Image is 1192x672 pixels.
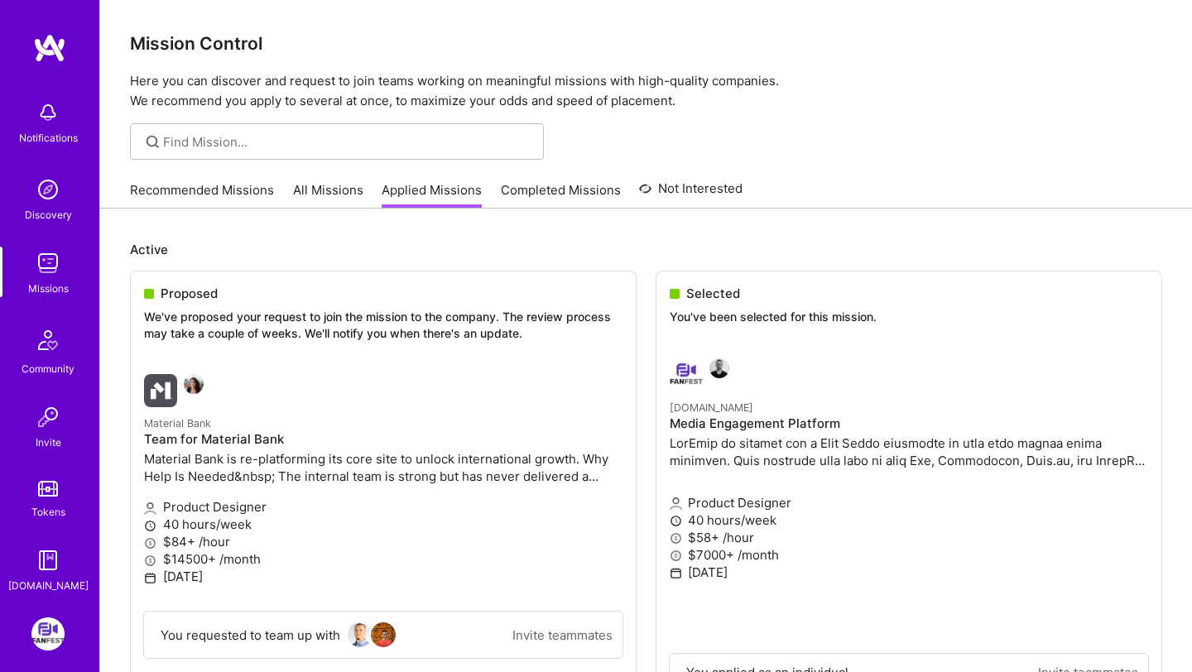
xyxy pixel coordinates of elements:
img: Material Bank company logo [144,374,177,407]
img: FanFest: Media Engagement Platform [31,617,65,650]
a: FanFest: Media Engagement Platform [27,617,69,650]
p: Material Bank is re-platforming its core site to unlock international growth. Why Help Is Needed&... [144,450,622,485]
h4: Team for Material Bank [144,432,622,447]
img: guide book [31,544,65,577]
div: Discovery [25,206,72,223]
img: Community [28,320,68,360]
p: Product Designer [144,498,622,516]
div: Missions [28,280,69,297]
img: logo [33,33,66,63]
i: icon SearchGrey [143,132,162,151]
p: [DATE] [144,568,622,585]
span: Proposed [161,285,218,302]
p: $84+ /hour [144,533,622,550]
i: icon Calendar [144,572,156,584]
div: You requested to team up with [161,626,340,644]
img: discovery [31,173,65,206]
img: tokens [38,481,58,497]
i: icon Applicant [144,502,156,515]
img: Invite [31,401,65,434]
p: 40 hours/week [144,516,622,533]
h3: Mission Control [130,33,1162,54]
small: Material Bank [144,417,211,430]
div: [DOMAIN_NAME] [8,577,89,594]
a: All Missions [293,181,363,209]
input: Find Mission... [163,133,531,151]
img: Christina Luchkiw [184,374,204,394]
i: icon MoneyGray [144,537,156,550]
div: Notifications [19,129,78,146]
i: icon Clock [144,520,156,532]
a: Invite teammates [512,626,613,644]
img: bell [31,96,65,129]
div: Tokens [31,503,65,521]
img: teamwork [31,247,65,280]
a: Not Interested [639,179,743,209]
p: $14500+ /month [144,550,622,568]
i: icon MoneyGray [144,554,156,567]
p: Active [130,241,1162,258]
a: Applied Missions [382,181,482,209]
div: Community [22,360,74,377]
p: Here you can discover and request to join teams working on meaningful missions with high-quality ... [130,71,1162,111]
div: Invite [36,434,61,451]
a: Material Bank company logoChristina LuchkiwMaterial BankTeam for Material BankMaterial Bank is re... [131,361,636,611]
img: User Avatar [348,622,372,647]
img: User Avatar [371,622,396,647]
a: Recommended Missions [130,181,274,209]
a: Completed Missions [501,181,621,209]
p: We've proposed your request to join the mission to the company. The review process may take a cou... [144,309,622,341]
